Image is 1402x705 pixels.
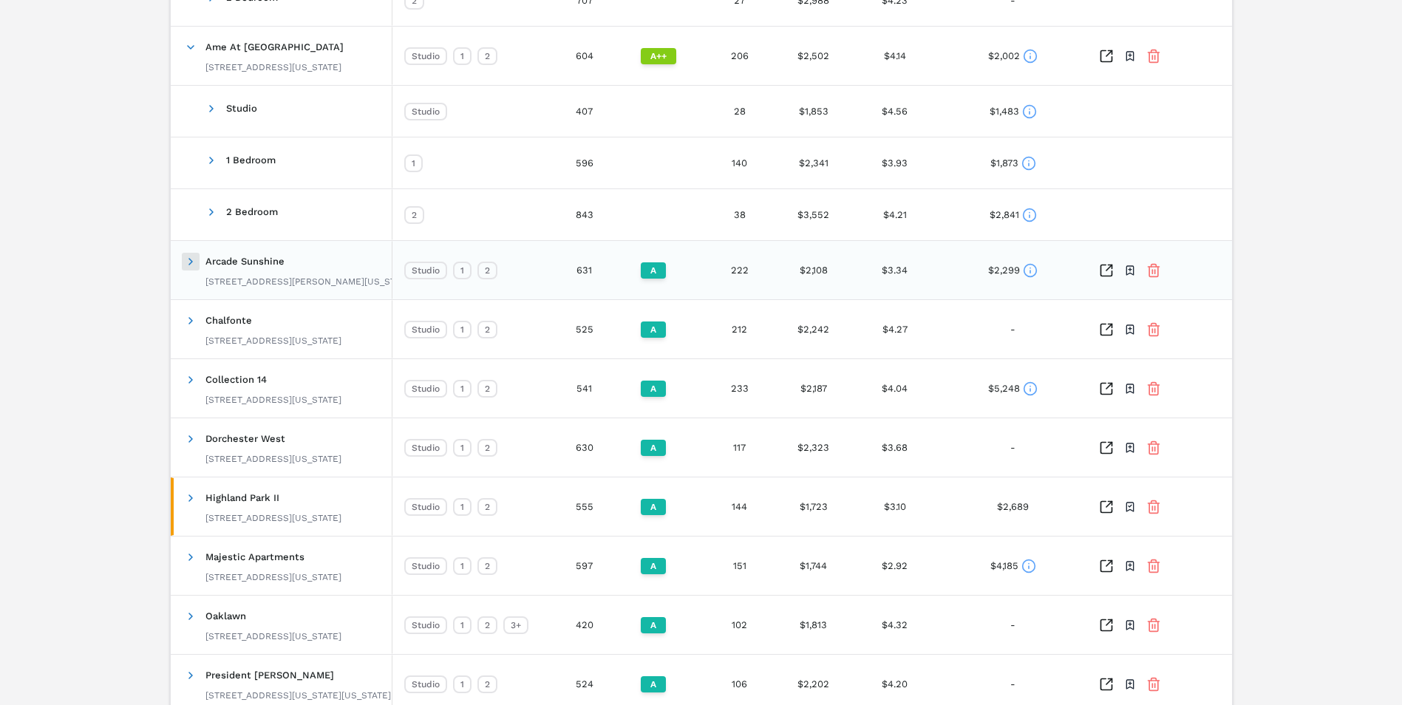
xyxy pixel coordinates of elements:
div: $4.14 [851,27,939,85]
a: Inspect Comparables [1099,381,1114,396]
div: A [641,499,666,515]
div: 2 [477,616,497,634]
span: Collection 14 [205,374,267,385]
span: Chalfonte [205,315,252,326]
div: 1 [453,675,472,693]
div: Studio [404,47,447,65]
div: $4.56 [851,86,939,137]
span: Oaklawn [205,610,246,621]
div: $4.27 [851,300,939,358]
div: A [641,321,666,338]
div: [STREET_ADDRESS][PERSON_NAME][US_STATE] [205,276,414,287]
div: 631 [540,241,629,299]
div: 2 [477,439,497,457]
div: 541 [540,359,629,418]
div: 2 [477,321,497,338]
div: $2.92 [851,537,939,595]
a: Inspect Comparables [1099,500,1114,514]
div: [STREET_ADDRESS][US_STATE] [205,512,341,524]
div: $1,813 [777,596,851,654]
div: 1 [453,439,472,457]
a: Inspect Comparables [1099,49,1114,64]
div: - [1010,315,1015,344]
div: [STREET_ADDRESS][US_STATE] [205,335,341,347]
div: 420 [540,596,629,654]
div: $2,187 [777,359,851,418]
span: Studio [226,103,257,114]
div: $1,483 [990,97,1037,126]
div: Studio [404,321,447,338]
a: Inspect Comparables [1099,618,1114,633]
div: 1 [453,321,472,338]
div: 3+ [503,616,528,634]
span: Dorchester West [205,433,285,444]
div: 2 [477,557,497,575]
span: Majestic Apartments [205,551,304,562]
div: 1 [453,380,472,398]
div: A [641,440,666,456]
div: 555 [540,477,629,536]
a: Inspect Comparables [1099,322,1114,337]
div: 597 [540,537,629,595]
div: 102 [703,596,777,654]
div: $3.34 [851,241,939,299]
div: - [1010,610,1015,639]
span: Ame At [GEOGRAPHIC_DATA] [205,41,344,52]
div: Studio [404,439,447,457]
div: 604 [540,27,629,85]
div: 2 [477,675,497,693]
a: Inspect Comparables [1099,440,1114,455]
div: - [1010,433,1015,462]
div: Studio [404,557,447,575]
div: $2,002 [988,41,1038,70]
a: Inspect Comparables [1099,559,1114,573]
div: [STREET_ADDRESS][US_STATE] [205,571,341,583]
span: Highland Park II [205,492,279,503]
div: 1 [453,557,472,575]
div: 151 [703,537,777,595]
div: 1 [453,47,472,65]
div: 843 [540,189,629,240]
div: [STREET_ADDRESS][US_STATE] [205,453,341,465]
div: $3.93 [851,137,939,188]
div: Studio [404,380,447,398]
span: President [PERSON_NAME] [205,670,334,681]
div: $3,552 [777,189,851,240]
div: 1 [404,154,423,172]
div: 222 [703,241,777,299]
div: $1,723 [777,477,851,536]
div: [STREET_ADDRESS][US_STATE] [205,61,344,73]
div: [STREET_ADDRESS][US_STATE][US_STATE] [205,689,391,701]
div: 28 [703,86,777,137]
div: 2 [477,498,497,516]
div: A [641,617,666,633]
div: $1,873 [990,149,1036,177]
div: Studio [404,498,447,516]
div: 212 [703,300,777,358]
a: Inspect Comparables [1099,677,1114,692]
div: A [641,558,666,574]
div: 1 [453,498,472,516]
div: $2,341 [777,137,851,188]
div: A [641,262,666,279]
div: $3.10 [851,477,939,536]
div: $4.32 [851,596,939,654]
span: Arcade Sunshine [205,256,285,267]
div: 144 [703,477,777,536]
div: [STREET_ADDRESS][US_STATE] [205,394,341,406]
div: 233 [703,359,777,418]
div: $2,689 [997,492,1029,521]
div: $4.21 [851,189,939,240]
div: [STREET_ADDRESS][US_STATE] [205,630,341,642]
div: A++ [641,48,676,64]
div: $2,242 [777,300,851,358]
div: 630 [540,418,629,477]
div: $2,299 [988,256,1038,285]
div: 2 [477,380,497,398]
div: $2,108 [777,241,851,299]
div: 140 [703,137,777,188]
div: $5,248 [988,374,1038,403]
div: $2,841 [990,200,1037,229]
div: $3.68 [851,418,939,477]
div: $1,853 [777,86,851,137]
